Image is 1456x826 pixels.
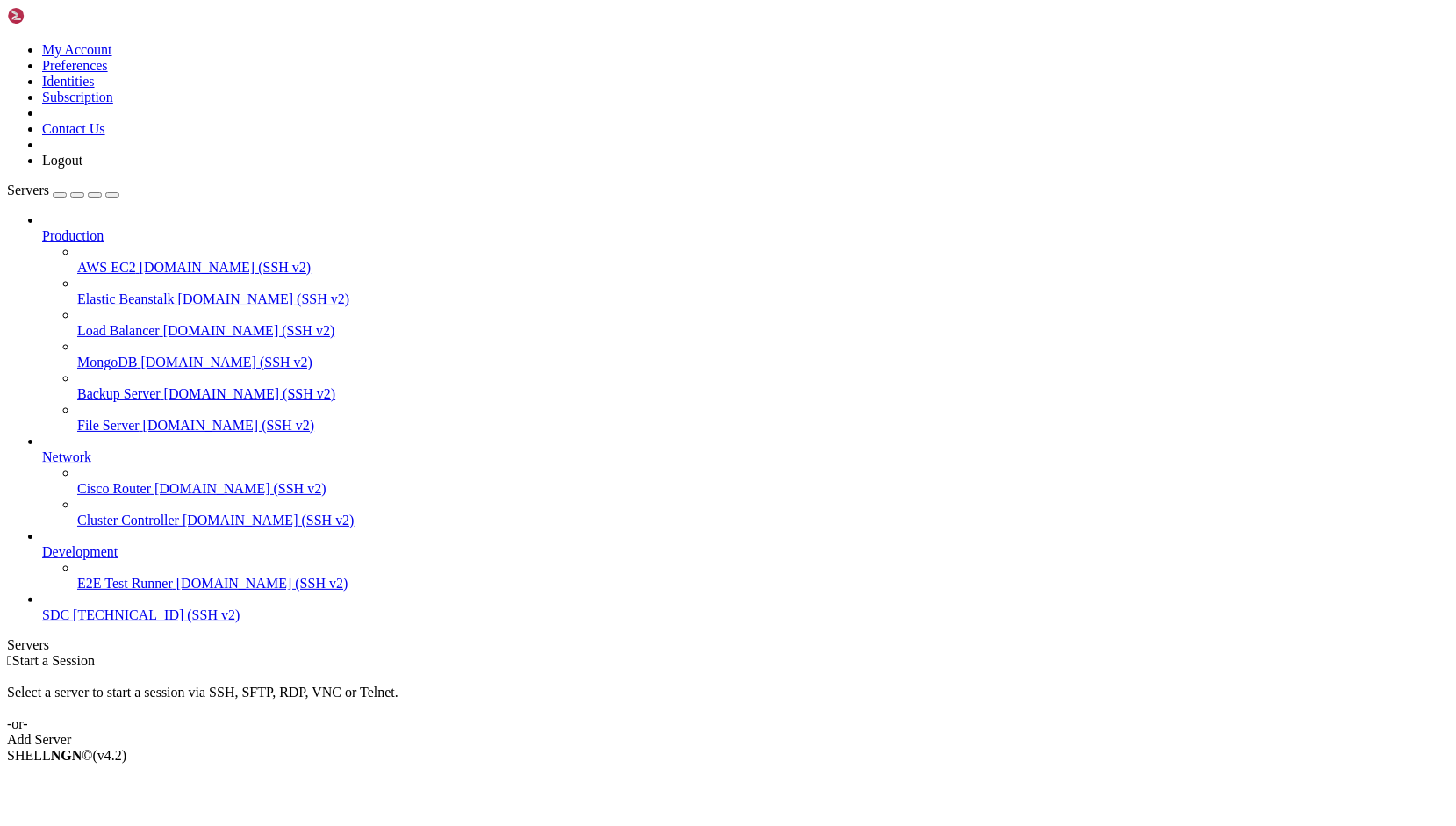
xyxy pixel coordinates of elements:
a: Preferences [42,58,108,73]
span: Elastic Beanstalk [77,291,175,306]
a: AWS EC2 [DOMAIN_NAME] (SSH v2) [77,260,1449,276]
a: Network [42,449,1449,465]
a: Backup Server [DOMAIN_NAME] (SSH v2) [77,386,1449,402]
span: 4.2.0 [93,748,127,763]
li: File Server [DOMAIN_NAME] (SSH v2) [77,402,1449,434]
a: Cluster Controller [DOMAIN_NAME] (SSH v2) [77,513,1449,528]
li: AWS EC2 [DOMAIN_NAME] (SSH v2) [77,244,1449,276]
li: MongoDB [DOMAIN_NAME] (SSH v2) [77,339,1449,370]
div: Select a server to start a session via SSH, SFTP, RDP, VNC or Telnet. -or- [7,669,1449,732]
span: [DOMAIN_NAME] (SSH v2) [140,260,312,275]
span: MongoDB [77,355,137,370]
span: SHELL © [7,748,126,763]
a: Contact Us [42,121,105,136]
li: Development [42,528,1449,592]
span: [DOMAIN_NAME] (SSH v2) [140,355,312,370]
a: Load Balancer [DOMAIN_NAME] (SSH v2) [77,323,1449,339]
span: Backup Server [77,386,161,401]
span: Servers [7,183,49,198]
span: Cluster Controller [77,513,179,528]
span: Start a Session [12,653,95,668]
span:  [7,653,12,668]
li: E2E Test Runner [DOMAIN_NAME] (SSH v2) [77,560,1449,592]
a: MongoDB [DOMAIN_NAME] (SSH v2) [77,355,1449,370]
a: My Account [42,42,112,57]
a: SDC [TECHNICAL_ID] (SSH v2) [42,607,1449,623]
span: [DOMAIN_NAME] (SSH v2) [143,418,315,433]
span: Production [42,228,104,243]
a: Development [42,544,1449,560]
span: [DOMAIN_NAME] (SSH v2) [183,513,355,528]
li: Cluster Controller [DOMAIN_NAME] (SSH v2) [77,497,1449,528]
span: SDC [42,607,69,622]
a: Cisco Router [DOMAIN_NAME] (SSH v2) [77,481,1449,497]
a: Subscription [42,90,113,104]
span: AWS EC2 [77,260,136,275]
li: Elastic Beanstalk [DOMAIN_NAME] (SSH v2) [77,276,1449,307]
span: [DOMAIN_NAME] (SSH v2) [154,481,326,496]
li: Network [42,434,1449,528]
li: Cisco Router [DOMAIN_NAME] (SSH v2) [77,465,1449,497]
span: Cisco Router [77,481,151,496]
a: Servers [7,183,119,198]
a: Logout [42,153,82,168]
span: Network [42,449,91,464]
span: Development [42,544,118,559]
span: [DOMAIN_NAME] (SSH v2) [176,576,348,591]
span: [DOMAIN_NAME] (SSH v2) [164,386,336,401]
a: Production [42,228,1449,244]
div: Add Server [7,732,1449,748]
span: E2E Test Runner [77,576,173,591]
a: File Server [DOMAIN_NAME] (SSH v2) [77,418,1449,434]
span: [DOMAIN_NAME] (SSH v2) [178,291,350,306]
li: Production [42,212,1449,434]
li: Backup Server [DOMAIN_NAME] (SSH v2) [77,370,1449,402]
span: File Server [77,418,140,433]
b: NGN [51,748,82,763]
span: Load Balancer [77,323,160,338]
span: [TECHNICAL_ID] (SSH v2) [73,607,240,622]
li: SDC [TECHNICAL_ID] (SSH v2) [42,592,1449,623]
img: Shellngn [7,7,108,25]
div: Servers [7,637,1449,653]
span: [DOMAIN_NAME] (SSH v2) [163,323,335,338]
a: Elastic Beanstalk [DOMAIN_NAME] (SSH v2) [77,291,1449,307]
a: Identities [42,74,95,89]
a: E2E Test Runner [DOMAIN_NAME] (SSH v2) [77,576,1449,592]
li: Load Balancer [DOMAIN_NAME] (SSH v2) [77,307,1449,339]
